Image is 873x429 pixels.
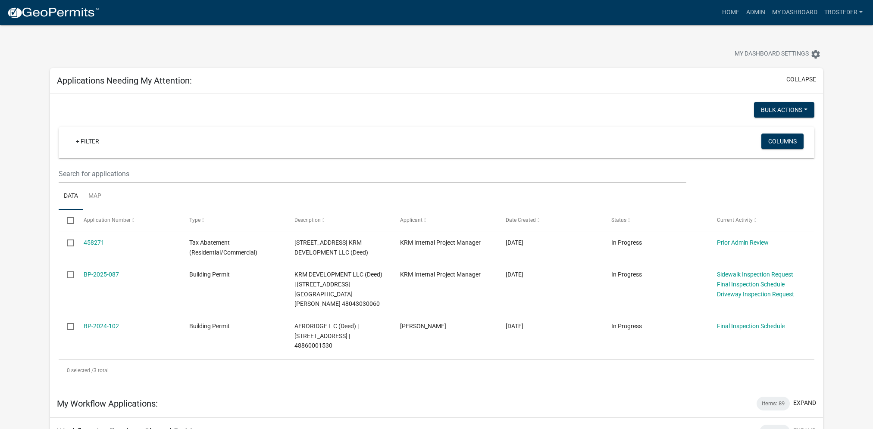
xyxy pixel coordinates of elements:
[294,239,368,256] span: 505 N 20TH ST KRM DEVELOPMENT LLC (Deed)
[717,217,753,223] span: Current Activity
[708,210,814,230] datatable-header-cell: Current Activity
[611,239,642,246] span: In Progress
[84,239,104,246] a: 458271
[506,239,523,246] span: 08/01/2025
[810,49,821,59] i: settings
[59,360,814,381] div: 3 total
[59,165,686,183] input: Search for applications
[75,210,181,230] datatable-header-cell: Application Number
[294,217,321,223] span: Description
[59,183,83,210] a: Data
[84,323,119,330] a: BP-2024-102
[506,271,523,278] span: 04/28/2025
[189,239,257,256] span: Tax Abatement (Residential/Commercial)
[717,271,793,278] a: Sidewalk Inspection Request
[717,281,785,288] a: Final Inspection Schedule
[189,323,230,330] span: Building Permit
[761,134,804,149] button: Columns
[611,271,642,278] span: In Progress
[57,75,192,86] h5: Applications Needing My Attention:
[717,323,785,330] a: Final Inspection Schedule
[189,271,230,278] span: Building Permit
[769,4,821,21] a: My Dashboard
[786,75,816,84] button: collapse
[603,210,709,230] datatable-header-cell: Status
[611,323,642,330] span: In Progress
[392,210,498,230] datatable-header-cell: Applicant
[611,217,626,223] span: Status
[400,323,446,330] span: tyler
[743,4,769,21] a: Admin
[286,210,392,230] datatable-header-cell: Description
[84,217,131,223] span: Application Number
[735,49,809,59] span: My Dashboard Settings
[400,271,481,278] span: KRM Internal Project Manager
[717,291,794,298] a: Driveway Inspection Request
[400,239,481,246] span: KRM Internal Project Manager
[506,323,523,330] span: 07/31/2024
[498,210,603,230] datatable-header-cell: Date Created
[84,271,119,278] a: BP-2025-087
[821,4,866,21] a: tbosteder
[294,323,359,349] span: AERORIDGE L C (Deed) | 1009 S JEFFERSON WAY | 48860001530
[59,210,75,230] datatable-header-cell: Select
[57,398,158,409] h5: My Workflow Applications:
[793,398,816,407] button: expand
[189,217,200,223] span: Type
[67,367,94,373] span: 0 selected /
[294,271,382,307] span: KRM DEVELOPMENT LLC (Deed) | 1602 E GIRARD AVE | 48043030060
[181,210,286,230] datatable-header-cell: Type
[50,93,823,390] div: collapse
[83,183,106,210] a: Map
[69,134,106,149] a: + Filter
[757,397,790,410] div: Items: 89
[400,217,422,223] span: Applicant
[728,46,828,62] button: My Dashboard Settingssettings
[719,4,743,21] a: Home
[506,217,536,223] span: Date Created
[717,239,769,246] a: Prior Admin Review
[754,102,814,118] button: Bulk Actions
